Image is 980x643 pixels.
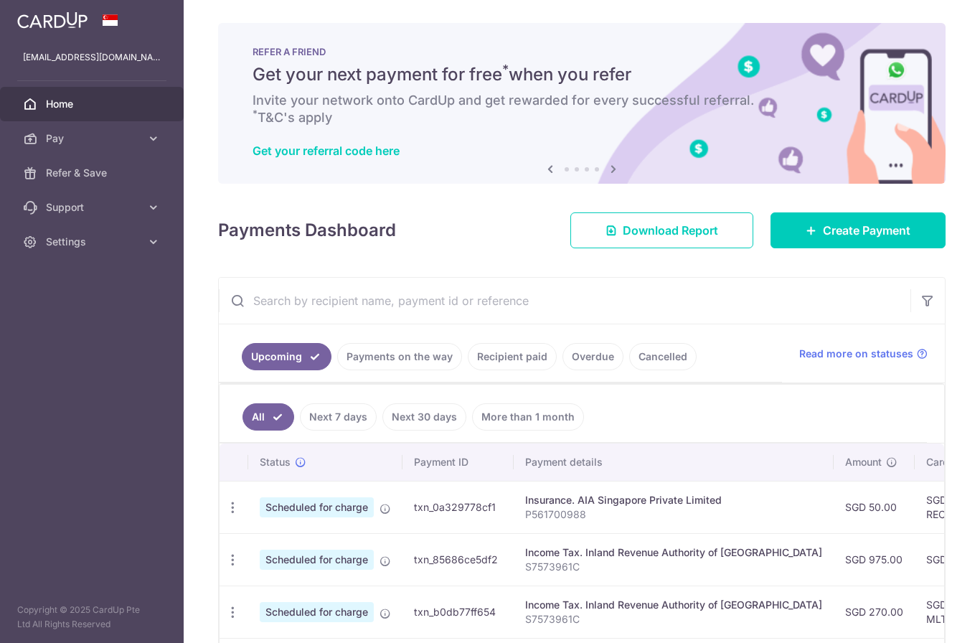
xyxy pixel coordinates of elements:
img: RAF banner [218,23,946,184]
span: Scheduled for charge [260,550,374,570]
a: Next 30 days [382,403,466,431]
a: Cancelled [629,343,697,370]
p: S7573961C [525,560,822,574]
span: Settings [46,235,141,249]
span: Refer & Save [46,166,141,180]
a: Next 7 days [300,403,377,431]
a: Read more on statuses [799,347,928,361]
div: Income Tax. Inland Revenue Authority of [GEOGRAPHIC_DATA] [525,545,822,560]
span: Status [260,455,291,469]
th: Payment details [514,443,834,481]
td: txn_85686ce5df2 [402,533,514,586]
div: Income Tax. Inland Revenue Authority of [GEOGRAPHIC_DATA] [525,598,822,612]
span: Pay [46,131,141,146]
span: Home [46,97,141,111]
h6: Invite your network onto CardUp and get rewarded for every successful referral. T&C's apply [253,92,911,126]
span: Download Report [623,222,718,239]
span: Create Payment [823,222,910,239]
th: Payment ID [402,443,514,481]
p: [EMAIL_ADDRESS][DOMAIN_NAME] [23,50,161,65]
a: Download Report [570,212,753,248]
img: CardUp [17,11,88,29]
td: txn_0a329778cf1 [402,481,514,533]
a: Overdue [562,343,623,370]
p: REFER A FRIEND [253,46,911,57]
a: Upcoming [242,343,331,370]
span: Amount [845,455,882,469]
a: Get your referral code here [253,144,400,158]
h5: Get your next payment for free when you refer [253,63,911,86]
a: All [242,403,294,431]
a: More than 1 month [472,403,584,431]
h4: Payments Dashboard [218,217,396,243]
td: SGD 270.00 [834,586,915,638]
a: Create Payment [771,212,946,248]
td: SGD 50.00 [834,481,915,533]
td: txn_b0db77ff654 [402,586,514,638]
p: S7573961C [525,612,822,626]
span: Read more on statuses [799,347,913,361]
a: Recipient paid [468,343,557,370]
a: Payments on the way [337,343,462,370]
div: Insurance. AIA Singapore Private Limited [525,493,822,507]
td: SGD 975.00 [834,533,915,586]
p: P561700988 [525,507,822,522]
span: Support [46,200,141,215]
span: Scheduled for charge [260,497,374,517]
span: Scheduled for charge [260,602,374,622]
iframe: Opens a widget where you can find more information [887,600,966,636]
input: Search by recipient name, payment id or reference [219,278,910,324]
